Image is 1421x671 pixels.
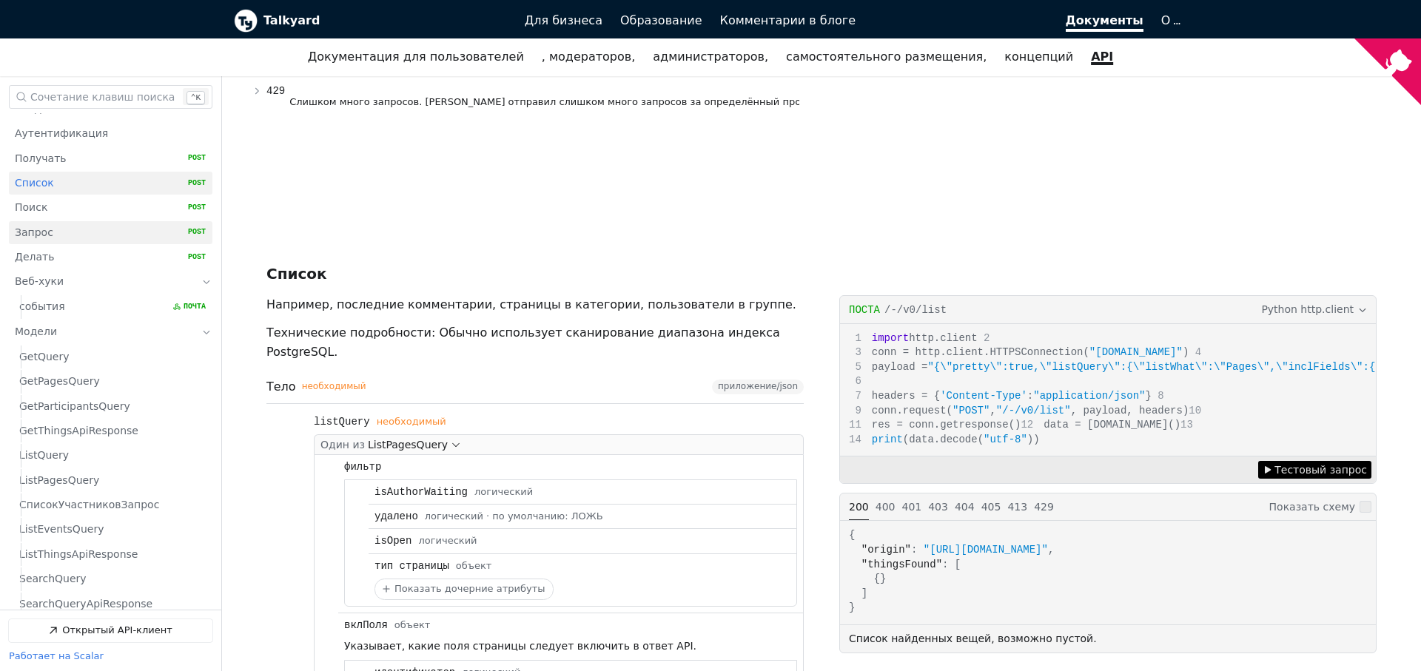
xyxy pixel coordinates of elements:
[1033,390,1145,402] span: "application/json"
[320,439,365,451] span: Один из
[191,94,196,103] span: ⌃
[266,323,804,362] p: Технические подробности: Обычно использует сканирование диапазона индекса PostgreSQL.
[374,535,411,547] div: isOpen
[19,593,206,616] a: SearchQueryApiResponse
[15,122,206,145] a: Аутентификация
[849,501,869,513] span: 200
[1265,493,1376,520] label: Показать схему
[474,487,533,498] span: логический
[720,13,856,27] span: Комментарии в блоге
[861,559,942,570] span: "thingsFound"
[924,544,1048,556] span: "[URL][DOMAIN_NAME]"
[611,8,711,33] a: Образование
[19,567,206,590] a: SearchQuery
[19,345,206,368] a: GetQuery
[19,498,159,512] span: СписокУчастниковЗапрос
[374,486,468,498] div: isAuthorWaiting
[19,449,69,463] span: ListQuery
[173,302,206,312] span: ПОЧТА
[299,44,533,70] a: Документация для пользователей
[1258,461,1371,479] button: Тестовый запрос
[942,559,948,570] span: :
[314,434,804,454] button: Один изListPagesQuery
[849,529,855,541] span: {
[849,419,1021,431] span: res = conn.getresponse()
[15,147,206,170] a: Получать POST
[492,511,571,522] div: по умолчанию:
[15,246,206,269] a: Делать POST
[955,501,975,513] span: 404
[418,536,477,547] span: логический
[394,620,431,631] span: объект
[996,405,1071,417] span: "/-/v0/list"
[981,501,1001,513] span: 405
[314,416,370,428] div: listQuery
[849,304,880,316] span: поста
[849,630,1097,647] p: Список найденных вещей, возможно пустой.
[872,332,909,344] span: import
[344,638,797,655] p: Указывает, какие поля страницы следует включить в ответ API.
[849,346,1189,358] span: conn = http.client.HTTPSConnection( )
[15,152,67,166] span: Получать
[777,44,995,70] a: самостоятельного размещения,
[911,544,917,556] span: :
[19,547,138,562] span: ListThingsApiResponse
[953,405,990,417] span: "POST"
[187,91,205,105] kbd: k
[177,252,206,263] span: POST
[1161,13,1178,27] a: О
[19,350,70,364] span: GetQuery
[266,265,327,283] h3: Список
[19,519,206,542] a: ListEventsQuery
[1007,501,1027,513] span: 413
[15,320,186,344] a: Модели
[19,572,87,586] span: SearchQuery
[1089,346,1183,358] span: "[DOMAIN_NAME]"
[19,300,65,314] span: события
[718,382,798,392] span: приложение/json
[849,405,1189,417] span: conn.request( , , payload, headers)
[940,390,1027,402] span: 'Content-Type'
[234,9,258,33] img: Логотип Talkyard
[711,8,864,33] a: Комментарии в блоге
[928,501,948,513] span: 403
[525,13,602,27] span: Для бизнеса
[15,172,206,195] a: Список POST
[263,11,504,30] b: Talkyard
[9,619,212,642] a: Открытый API-клиент
[177,228,206,238] span: POST
[984,434,1027,445] span: "utf-8"
[177,203,206,213] span: POST
[901,501,921,513] span: 401
[19,473,99,488] span: ListPagesQuery
[15,250,54,264] span: Делать
[1021,419,1180,431] span: data = [DOMAIN_NAME]()
[849,601,855,613] span: }
[344,619,388,631] div: вклПоля
[1261,301,1354,317] span: Python http.client
[377,417,446,428] div: необходимый
[177,178,206,189] span: POST
[344,461,381,473] div: фильтр
[864,8,1152,33] a: Документы
[289,94,799,109] p: Слишком много запросов. [PERSON_NAME] отправил слишком много запросов за определённый промежуток ...
[861,544,911,556] span: "origin"
[620,13,702,27] span: Образование
[15,325,57,339] span: Модели
[266,85,285,97] span: 429
[266,380,366,394] span: Тело
[177,153,206,163] span: POST
[955,559,961,570] span: [
[839,493,1377,653] section: Example Responses
[15,275,64,289] span: Веб-хуки
[880,573,886,584] span: }
[19,469,206,492] a: ListPagesQuery
[19,399,130,414] span: GetParticipantsQuery
[15,221,206,244] a: Запрос POST
[15,127,108,141] span: Аутентификация
[19,493,206,516] a: СписокУчастниковЗапрос
[1034,501,1054,513] span: 429
[375,579,553,599] button: Показать дочерние атрибуты
[425,511,483,522] span: логический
